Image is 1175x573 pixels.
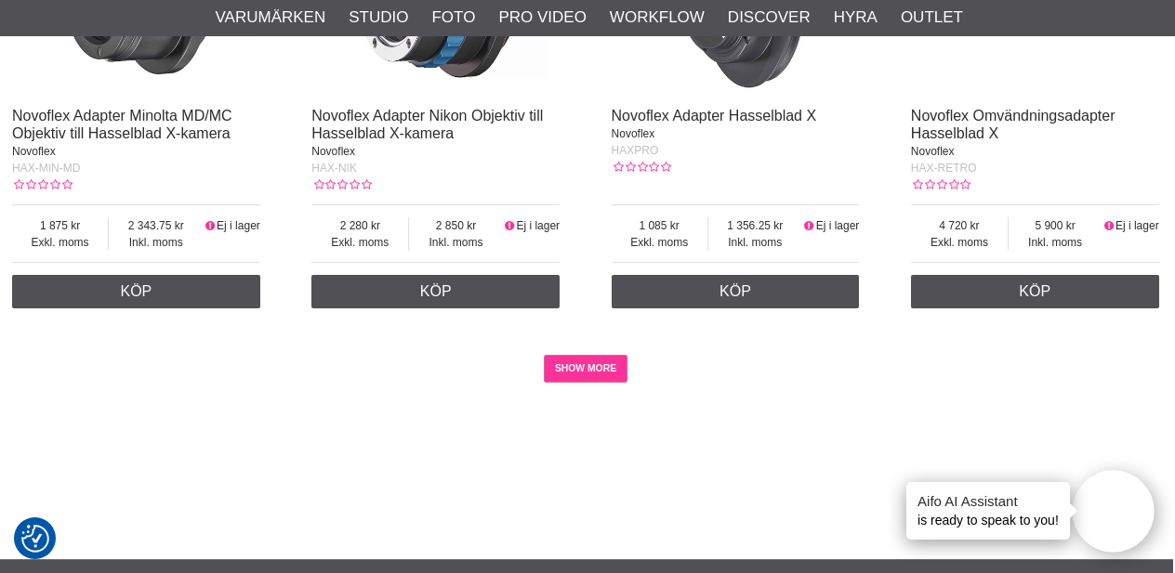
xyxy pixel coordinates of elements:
[911,176,970,193] div: Kundbetyg: 0
[311,145,355,158] span: Novoflex
[311,217,408,234] span: 2 280
[918,491,1059,511] h4: Aifo AI Assistant
[708,234,802,251] span: Inkl. moms
[216,6,326,30] a: Varumärken
[12,162,80,175] span: HAX-MIN-MD
[802,219,816,232] i: Ej i lager
[612,234,707,251] span: Exkl. moms
[516,219,560,232] span: Ej i lager
[311,176,371,193] div: Kundbetyg: 0
[708,217,802,234] span: 1 356.25
[911,145,955,158] span: Novoflex
[409,234,502,251] span: Inkl. moms
[503,219,517,232] i: Ej i lager
[203,219,217,232] i: Ej i lager
[409,217,502,234] span: 2 850
[1102,219,1116,232] i: Ej i lager
[906,482,1070,540] div: is ready to speak to you!
[901,6,963,30] a: Outlet
[612,217,707,234] span: 1 085
[816,219,860,232] span: Ej i lager
[612,159,671,176] div: Kundbetyg: 0
[911,234,1008,251] span: Exkl. moms
[311,108,543,141] a: Novoflex Adapter Nikon Objektiv till Hasselblad X-kamera
[911,217,1008,234] span: 4 720
[1116,219,1159,232] span: Ej i lager
[911,162,977,175] span: HAX-RETRO
[12,217,108,234] span: 1 875
[544,355,628,383] a: SHOW MORE
[349,6,408,30] a: Studio
[12,234,108,251] span: Exkl. moms
[12,108,232,141] a: Novoflex Adapter Minolta MD/MC Objektiv till Hasselblad X-kamera
[109,217,203,234] span: 2 343.75
[911,275,1159,308] a: Köp
[612,144,659,157] span: HAXPRO
[12,275,260,308] a: Köp
[612,127,655,140] span: Novoflex
[1009,234,1102,251] span: Inkl. moms
[911,108,1116,141] a: Novoflex Omvändningsadapter Hasselblad X
[12,176,72,193] div: Kundbetyg: 0
[612,108,817,124] a: Novoflex Adapter Hasselblad X
[834,6,878,30] a: Hyra
[311,162,357,175] span: HAX-NIK
[498,6,586,30] a: Pro Video
[1009,217,1102,234] span: 5 900
[728,6,811,30] a: Discover
[610,6,705,30] a: Workflow
[109,234,203,251] span: Inkl. moms
[311,234,408,251] span: Exkl. moms
[431,6,475,30] a: Foto
[21,522,49,555] button: Samtyckesinställningar
[311,275,560,308] a: Köp
[612,275,860,308] a: Köp
[21,525,49,553] img: Revisit consent button
[12,145,56,158] span: Novoflex
[217,219,260,232] span: Ej i lager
